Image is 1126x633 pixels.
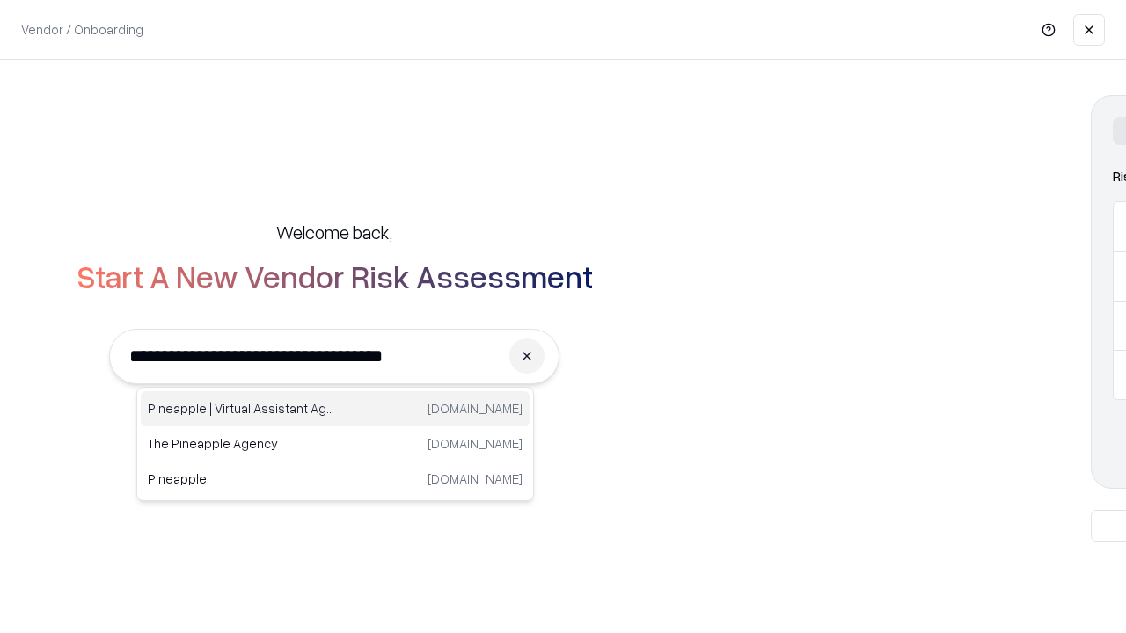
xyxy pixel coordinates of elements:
[428,399,523,418] p: [DOMAIN_NAME]
[21,20,143,39] p: Vendor / Onboarding
[77,258,593,294] h2: Start A New Vendor Risk Assessment
[148,469,335,488] p: Pineapple
[136,387,534,501] div: Suggestions
[428,469,523,488] p: [DOMAIN_NAME]
[276,220,392,244] h5: Welcome back,
[428,434,523,453] p: [DOMAIN_NAME]
[148,399,335,418] p: Pineapple | Virtual Assistant Agency
[148,434,335,453] p: The Pineapple Agency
